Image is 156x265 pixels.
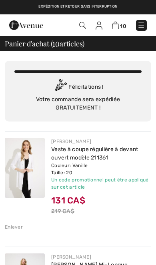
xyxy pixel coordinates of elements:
[96,22,102,30] img: Mes infos
[137,21,145,29] img: Menu
[120,23,126,29] span: 10
[51,138,151,145] div: [PERSON_NAME]
[14,79,142,112] div: Félicitations ! Votre commande sera expédiée GRATUITEMENT !
[51,176,151,191] div: Un code promotionnel peut être appliqué sur cet article
[9,20,43,30] img: 1ère Avenue
[79,22,86,29] img: Recherche
[51,253,151,261] div: [PERSON_NAME]
[52,38,60,48] span: 10
[51,195,85,206] span: 131 CA$
[112,21,126,30] a: 10
[5,138,45,198] img: Veste à coupe régulière à devant ouvert modèle 211361
[112,22,119,29] img: Panier d'achat
[51,162,151,176] div: Couleur: Vanille Taille: 20
[5,40,84,47] span: Panier d'achat ( articles)
[5,223,23,231] div: Enlever
[9,22,43,28] a: 1ère Avenue
[52,79,68,95] img: Congratulation2.svg
[51,208,74,215] s: 219 CA$
[51,146,138,161] a: Veste à coupe régulière à devant ouvert modèle 211361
